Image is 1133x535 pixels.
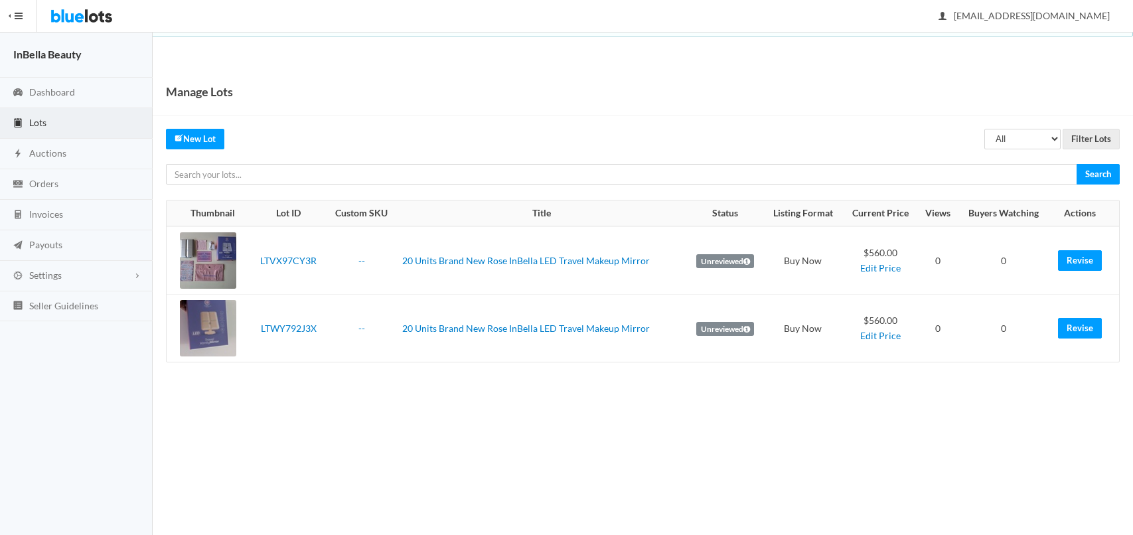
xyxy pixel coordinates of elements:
a: 20 Units Brand New Rose InBella LED Travel Makeup Mirror [402,323,650,334]
a: Revise [1058,318,1102,339]
ion-icon: flash [11,148,25,161]
ion-icon: paper plane [11,240,25,252]
a: Revise [1058,250,1102,271]
span: Auctions [29,147,66,159]
td: 0 [918,295,958,362]
th: Custom SKU [326,200,397,227]
a: LTVX97CY3R [260,255,317,266]
th: Status [687,200,764,227]
a: Edit Price [860,330,901,341]
span: Seller Guidelines [29,300,98,311]
label: Unreviewed [696,322,754,337]
th: Thumbnail [167,200,251,227]
th: Title [397,200,687,227]
ion-icon: create [175,133,183,142]
span: Dashboard [29,86,75,98]
ion-icon: person [936,11,949,23]
strong: InBella Beauty [13,48,82,60]
ion-icon: cash [11,179,25,191]
a: -- [358,323,365,334]
td: 0 [918,226,958,295]
a: createNew Lot [166,129,224,149]
th: Views [918,200,958,227]
td: Buy Now [763,295,842,362]
th: Lot ID [251,200,326,227]
td: $560.00 [842,226,917,295]
td: $560.00 [842,295,917,362]
span: Payouts [29,239,62,250]
span: Invoices [29,208,63,220]
span: Lots [29,117,46,128]
th: Current Price [842,200,917,227]
th: Buyers Watching [958,200,1049,227]
a: 20 Units Brand New Rose InBella LED Travel Makeup Mirror [402,255,650,266]
a: -- [358,255,365,266]
input: Filter Lots [1063,129,1120,149]
input: Search your lots... [166,164,1077,185]
td: 0 [958,295,1049,362]
ion-icon: list box [11,300,25,313]
label: Unreviewed [696,254,754,269]
ion-icon: calculator [11,209,25,222]
h1: Manage Lots [166,82,233,102]
span: [EMAIL_ADDRESS][DOMAIN_NAME] [939,10,1110,21]
ion-icon: cog [11,270,25,283]
td: Buy Now [763,226,842,295]
span: Orders [29,178,58,189]
ion-icon: clipboard [11,117,25,130]
a: Edit Price [860,262,901,273]
th: Actions [1049,200,1119,227]
td: 0 [958,226,1049,295]
a: LTWY792J3X [261,323,317,334]
th: Listing Format [763,200,842,227]
span: Settings [29,269,62,281]
input: Search [1077,164,1120,185]
ion-icon: speedometer [11,87,25,100]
